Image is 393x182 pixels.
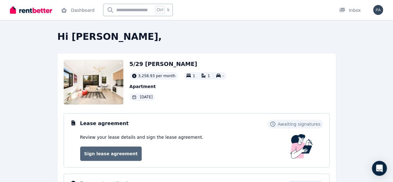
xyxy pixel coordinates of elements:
[57,31,336,42] h2: Hi [PERSON_NAME],
[130,60,226,68] h2: 5/29 [PERSON_NAME]
[130,83,226,90] p: Apartment
[138,73,176,78] span: 3,258.93 per month
[167,7,169,12] span: k
[208,74,210,78] span: 1
[222,74,224,78] span: -
[80,120,129,127] h3: Lease agreement
[339,7,361,13] div: Inbox
[278,121,321,127] span: Awaiting signatures
[140,95,153,100] span: [DATE]
[155,6,165,14] span: Ctrl
[193,74,195,78] span: 1
[290,134,313,159] img: Lease Agreement
[372,161,387,176] div: Open Intercom Messenger
[10,5,52,15] img: RentBetter
[80,134,203,140] p: Review your lease details and sign the lease agreement.
[64,60,123,105] img: Property Url
[373,5,383,15] img: Patrick Campisi
[80,147,142,161] a: Sign lease agreement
